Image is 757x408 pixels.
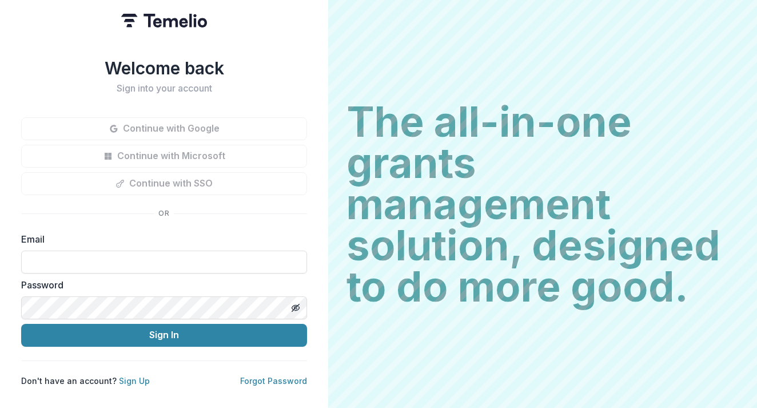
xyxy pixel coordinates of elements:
[121,14,207,27] img: Temelio
[21,58,307,78] h1: Welcome back
[240,376,307,386] a: Forgot Password
[21,375,150,387] p: Don't have an account?
[21,117,307,140] button: Continue with Google
[21,172,307,195] button: Continue with SSO
[21,83,307,94] h2: Sign into your account
[21,232,300,246] label: Email
[286,299,305,317] button: Toggle password visibility
[21,278,300,292] label: Password
[21,145,307,168] button: Continue with Microsoft
[21,324,307,347] button: Sign In
[119,376,150,386] a: Sign Up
